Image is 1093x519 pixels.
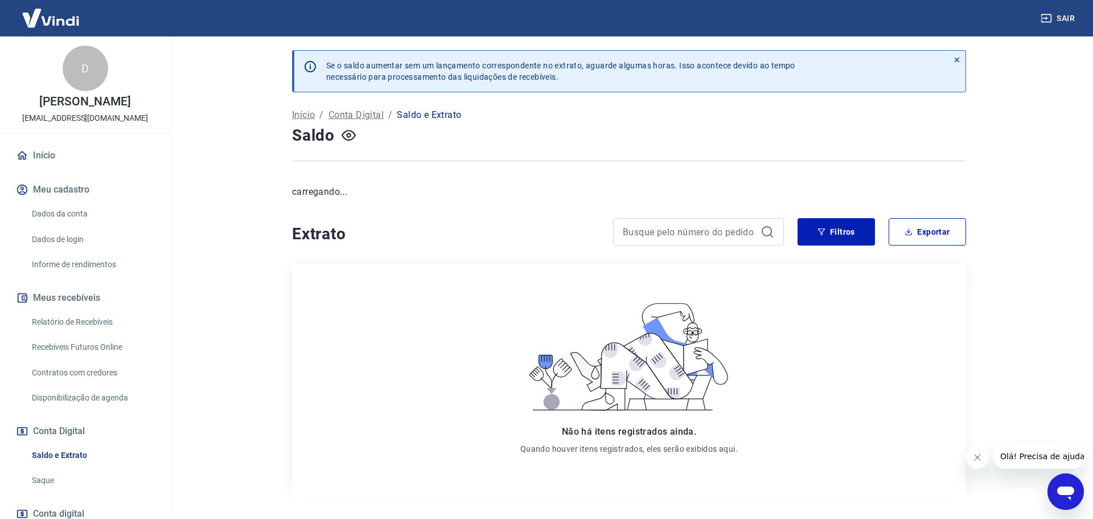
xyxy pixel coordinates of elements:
a: Relatório de Recebíveis [27,310,157,334]
a: Recebíveis Futuros Online [27,336,157,359]
a: Saque [27,469,157,492]
button: Filtros [798,218,875,246]
p: Se o saldo aumentar sem um lançamento correspondente no extrato, aguarde algumas horas. Isso acon... [326,60,795,83]
p: / [319,108,323,122]
h4: Saldo [292,124,335,147]
a: Saldo e Extrato [27,444,157,467]
p: [EMAIL_ADDRESS][DOMAIN_NAME] [22,112,148,124]
button: Meus recebíveis [14,285,157,310]
button: Conta Digital [14,419,157,444]
a: Início [292,108,315,122]
span: Não há itens registrados ainda. [562,426,696,437]
p: carregando... [292,185,966,199]
iframe: Fechar mensagem [966,446,989,469]
iframe: Mensagem da empresa [993,444,1084,469]
a: Conta Digital [328,108,384,122]
button: Exportar [889,218,966,246]
a: Início [14,143,157,168]
a: Dados da conta [27,202,157,226]
a: Dados de login [27,228,157,251]
input: Busque pelo número do pedido [623,223,756,240]
p: Saldo e Extrato [397,108,461,122]
p: / [388,108,392,122]
button: Meu cadastro [14,177,157,202]
p: Quando houver itens registrados, eles serão exibidos aqui. [520,443,738,455]
span: Olá! Precisa de ajuda? [7,8,96,17]
a: Informe de rendimentos [27,253,157,276]
img: Vindi [14,1,88,35]
iframe: Botão para abrir a janela de mensagens [1047,473,1084,510]
a: Disponibilização de agenda [27,386,157,410]
div: D [63,46,108,91]
p: [PERSON_NAME] [39,96,130,108]
h4: Extrato [292,223,599,246]
a: Contratos com credores [27,361,157,385]
button: Sair [1038,8,1079,29]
